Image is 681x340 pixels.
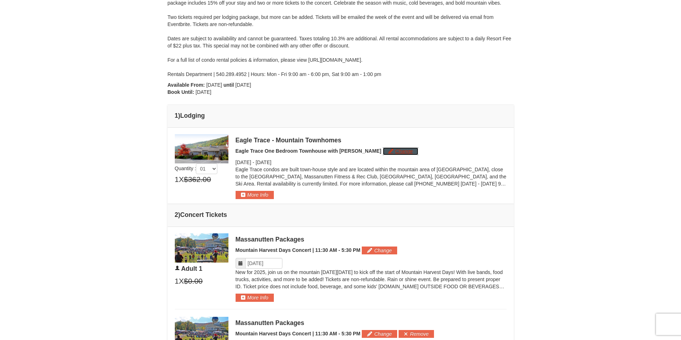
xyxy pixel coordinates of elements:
[236,331,361,336] span: Mountain Harvest Days Concert | 11:30 AM - 5:30 PM
[252,159,254,165] span: -
[184,276,203,286] span: $0.00
[383,147,418,155] button: Change
[168,89,194,95] strong: Book Until:
[206,82,222,88] span: [DATE]
[178,211,180,218] span: )
[179,174,184,185] span: X
[175,134,228,163] img: 19218983-1-9b289e55.jpg
[236,236,507,243] div: Massanutten Packages
[175,211,507,218] h4: 2 Concert Tickets
[181,265,202,272] span: Adult 1
[196,89,211,95] span: [DATE]
[399,330,434,338] button: Remove
[178,112,180,119] span: )
[362,247,397,254] button: Change
[236,191,274,199] button: More Info
[175,174,179,185] span: 1
[236,148,381,154] span: Eagle Trace One Bedroom Townhouse with [PERSON_NAME]
[175,276,179,286] span: 1
[236,319,507,326] div: Massanutten Packages
[236,247,361,253] span: Mountain Harvest Days Concert | 11:30 AM - 5:30 PM
[184,174,211,185] span: $362.00
[223,82,234,88] strong: until
[362,330,397,338] button: Change
[168,82,205,88] strong: Available From:
[256,159,271,165] span: [DATE]
[175,166,218,171] span: Quantity :
[236,269,507,290] p: New for 2025, join us on the mountain [DATE][DATE] to kick off the start of Mountain Harvest Days...
[175,112,507,119] h4: 1 Lodging
[236,159,251,165] span: [DATE]
[175,233,228,263] img: 6619879-104-de5eb655.jpg
[235,82,251,88] span: [DATE]
[236,137,507,144] div: Eagle Trace - Mountain Townhomes
[236,294,274,301] button: More Info
[179,276,184,286] span: X
[236,166,507,187] p: Eagle Trace condos are built town-house style and are located within the mountain area of [GEOGRA...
